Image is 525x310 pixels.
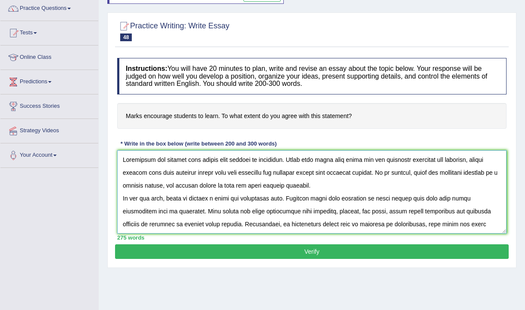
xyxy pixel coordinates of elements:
b: Instructions: [126,65,167,72]
a: Strategy Videos [0,119,98,140]
a: Success Stories [0,94,98,116]
h2: Practice Writing: Write Essay [117,20,229,41]
a: Online Class [0,46,98,67]
h4: You will have 20 minutes to plan, write and revise an essay about the topic below. Your response ... [117,58,507,94]
h4: Marks encourage students to learn. To what extent do you agree with this statement? [117,103,507,129]
a: Tests [0,21,98,43]
a: Your Account [0,143,98,165]
span: 48 [120,33,132,41]
div: * Write in the box below (write between 200 and 300 words) [117,140,280,148]
button: Verify [115,244,509,259]
a: Predictions [0,70,98,91]
div: 275 words [117,234,507,242]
